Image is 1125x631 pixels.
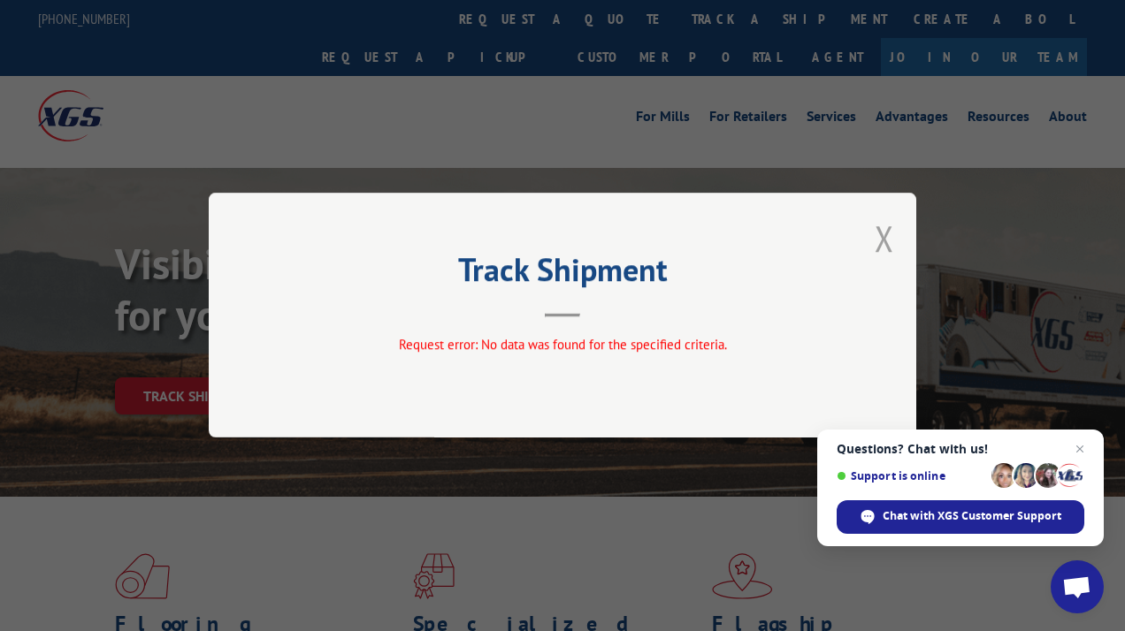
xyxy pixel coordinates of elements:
[837,469,985,483] span: Support is online
[837,500,1084,534] div: Chat with XGS Customer Support
[837,442,1084,456] span: Questions? Chat with us!
[875,215,894,262] button: Close modal
[399,337,727,354] span: Request error: No data was found for the specified criteria.
[883,508,1061,524] span: Chat with XGS Customer Support
[297,257,828,291] h2: Track Shipment
[1069,438,1091,460] span: Close chat
[1051,560,1104,613] div: Open chat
